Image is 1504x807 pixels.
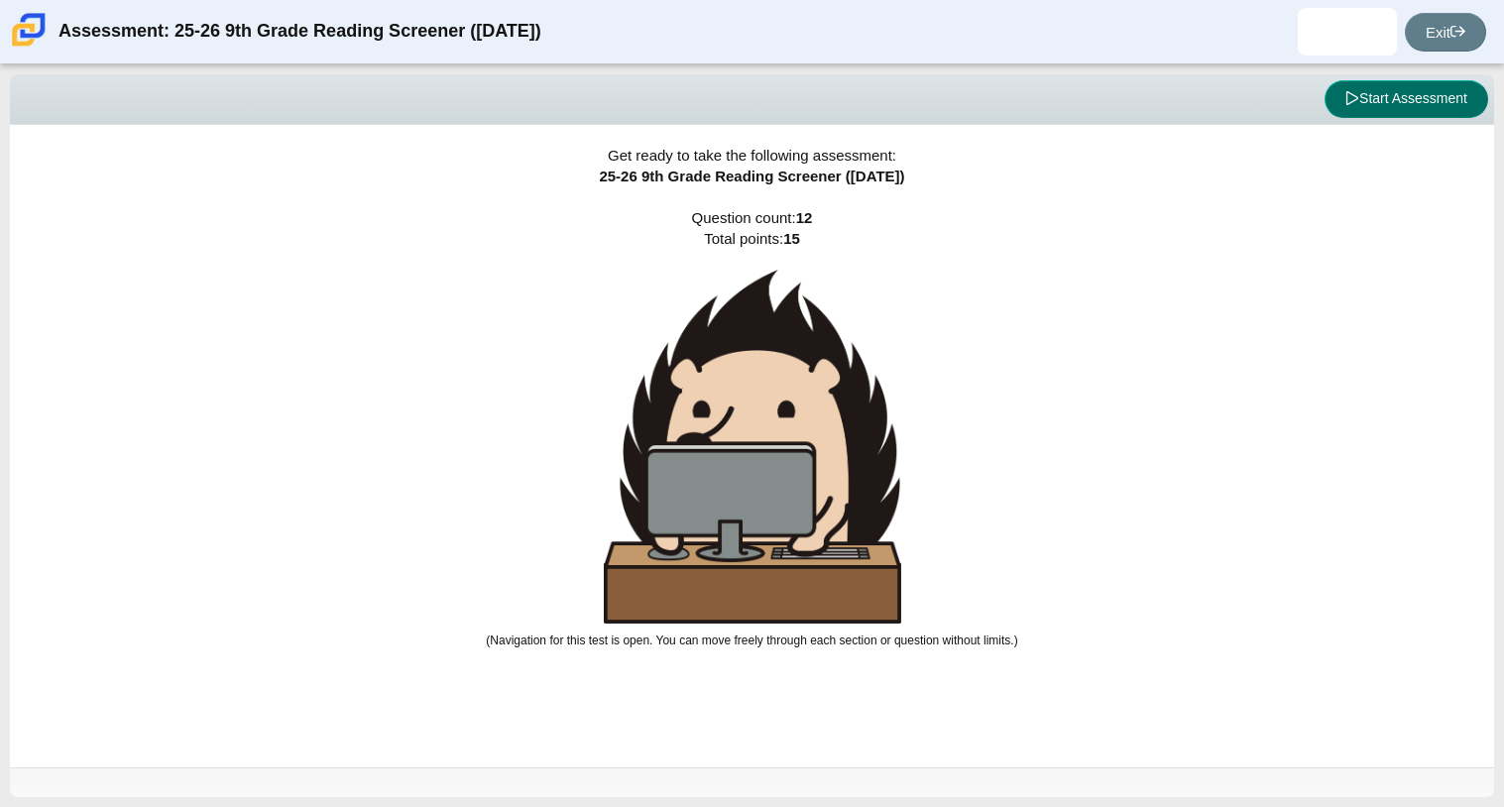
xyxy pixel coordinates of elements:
b: 12 [796,209,813,226]
a: Carmen School of Science & Technology [8,37,50,54]
small: (Navigation for this test is open. You can move freely through each section or question without l... [486,634,1017,647]
span: Question count: Total points: [486,209,1017,647]
span: 25-26 9th Grade Reading Screener ([DATE]) [599,168,904,184]
b: 15 [783,230,800,247]
a: Exit [1405,13,1486,52]
div: Assessment: 25-26 9th Grade Reading Screener ([DATE]) [58,8,541,56]
img: Carmen School of Science & Technology [8,9,50,51]
img: hedgehog-behind-computer-large.png [604,270,901,624]
span: Get ready to take the following assessment: [608,147,896,164]
img: marzell.cannon.20D4qO [1331,16,1363,48]
button: Start Assessment [1325,80,1488,118]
